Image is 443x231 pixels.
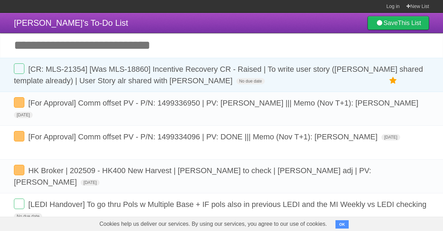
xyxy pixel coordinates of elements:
[28,99,420,107] span: [For Approval] Comm offset PV - P/N: 1499336950 | PV: [PERSON_NAME] ||| Memo (Nov T+1): [PERSON_N...
[28,132,379,141] span: [For Approval] Comm offset PV - P/N: 1499334096 | PV: DONE ||| Memo (Nov T+1): [PERSON_NAME]
[398,20,421,26] b: This List
[387,75,400,86] label: Star task
[14,97,24,108] label: Done
[14,65,423,85] span: [CR: MLS-21354] [Was MLS-18860] Incentive Recovery CR - Raised | To write user story ([PERSON_NAM...
[14,166,371,186] span: HK Broker | 202509 - HK400 New Harvest | [PERSON_NAME] to check | [PERSON_NAME] adj | PV: [PERSON...
[14,165,24,175] label: Done
[14,63,24,74] label: Done
[81,179,100,186] span: [DATE]
[14,213,42,220] span: No due date
[14,131,24,141] label: Done
[14,18,128,28] span: [PERSON_NAME]'s To-Do List
[14,112,33,118] span: [DATE]
[367,16,429,30] a: SaveThis List
[14,199,24,209] label: Done
[93,217,334,231] span: Cookies help us deliver our services. By using our services, you agree to our use of cookies.
[381,134,400,140] span: [DATE]
[335,220,349,229] button: OK
[28,200,428,209] span: [LEDI Handover] To go thru Pols w Multiple Base + IF pols also in previous LEDI and the MI Weekly...
[236,78,264,84] span: No due date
